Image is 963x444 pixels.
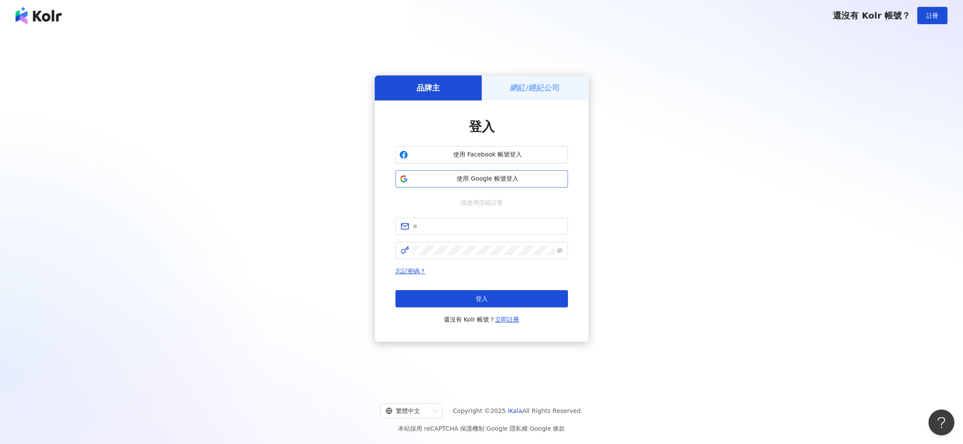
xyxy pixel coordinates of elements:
span: 還沒有 Kolr 帳號？ [444,314,520,325]
span: 登入 [476,295,488,302]
h5: 品牌主 [417,82,440,93]
span: eye-invisible [557,247,563,253]
span: 本站採用 reCAPTCHA 保護機制 [398,423,565,434]
button: 使用 Google 帳號登入 [395,170,568,188]
span: 使用 Facebook 帳號登入 [411,150,564,159]
iframe: Help Scout Beacon - Open [928,410,954,435]
img: logo [16,7,62,24]
span: 註冊 [926,12,938,19]
button: 使用 Facebook 帳號登入 [395,146,568,163]
div: 繁體中文 [386,404,430,418]
a: iKala [508,407,522,414]
span: 登入 [469,119,495,134]
a: 忘記密碼？ [395,268,426,275]
h5: 網紅/經紀公司 [510,82,560,93]
span: 還沒有 Kolr 帳號？ [833,10,910,21]
span: | [528,425,530,432]
button: 登入 [395,290,568,307]
span: | [484,425,486,432]
a: Google 隱私權 [486,425,528,432]
span: Copyright © 2025 All Rights Reserved. [453,406,583,416]
a: Google 條款 [530,425,565,432]
span: 使用 Google 帳號登入 [411,175,564,183]
span: 或使用信箱註冊 [455,198,509,207]
button: 註冊 [917,7,947,24]
a: 立即註冊 [495,316,519,323]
